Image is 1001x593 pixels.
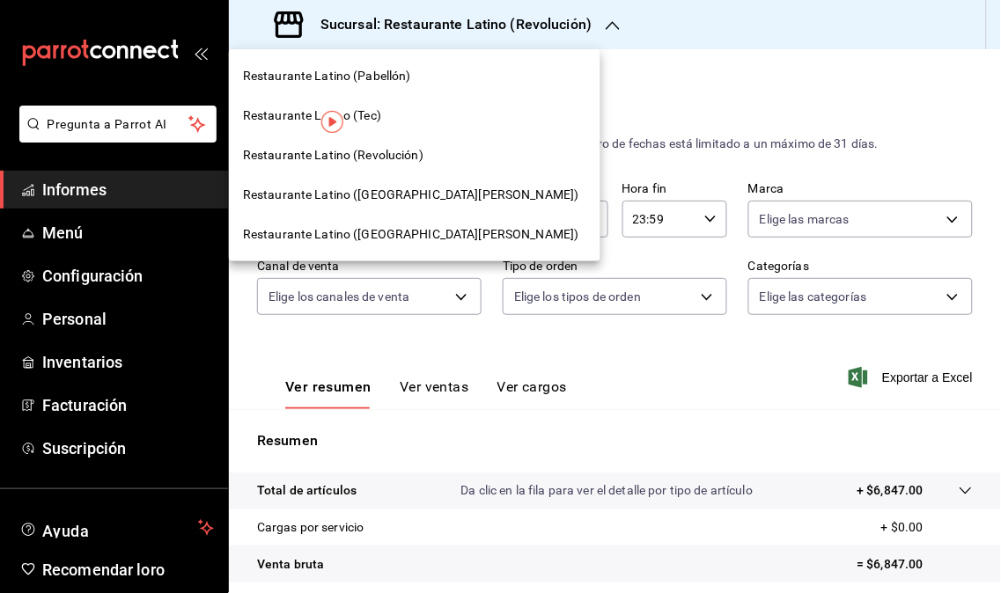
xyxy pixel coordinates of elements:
font: Restaurante Latino ([GEOGRAPHIC_DATA][PERSON_NAME]) [243,227,579,241]
font: Restaurante Latino (Tec) [243,108,381,122]
div: Restaurante Latino (Tec) [229,96,600,135]
div: Restaurante Latino ([GEOGRAPHIC_DATA][PERSON_NAME]) [229,215,600,254]
div: Restaurante Latino ([GEOGRAPHIC_DATA][PERSON_NAME]) [229,175,600,215]
div: Restaurante Latino (Revolución) [229,135,600,175]
font: Restaurante Latino ([GEOGRAPHIC_DATA][PERSON_NAME]) [243,187,579,201]
div: Restaurante Latino (Pabellón) [229,56,600,96]
img: Marcador de información sobre herramientas [321,111,343,133]
font: Restaurante Latino (Pabellón) [243,69,411,83]
font: Restaurante Latino (Revolución) [243,148,423,162]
